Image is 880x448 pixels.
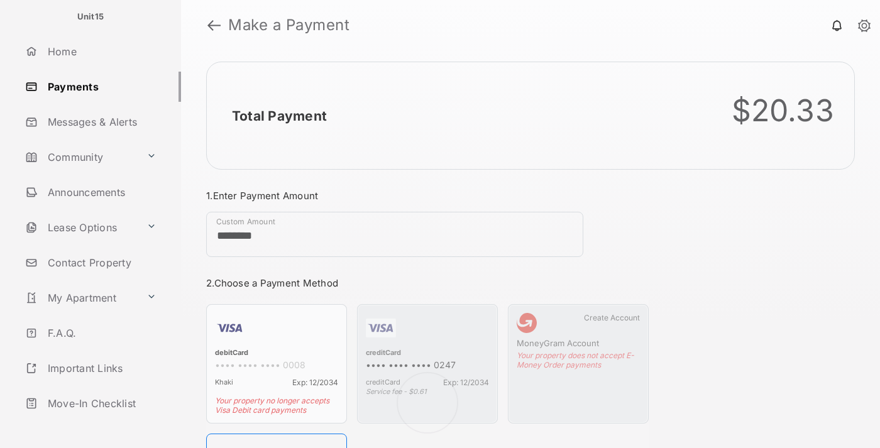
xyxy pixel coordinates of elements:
a: Important Links [20,353,162,383]
div: $20.33 [732,92,835,129]
a: Lease Options [20,212,141,243]
a: Community [20,142,141,172]
a: Move-In Checklist [20,388,181,418]
p: Unit15 [77,11,104,23]
a: Announcements [20,177,181,207]
a: F.A.Q. [20,318,181,348]
a: Messages & Alerts [20,107,181,137]
a: Payments [20,72,181,102]
a: My Apartment [20,283,141,313]
a: Contact Property [20,248,181,278]
h3: 2. Choose a Payment Method [206,277,649,289]
a: Home [20,36,181,67]
h2: Total Payment [232,108,327,124]
h3: 1. Enter Payment Amount [206,190,649,202]
strong: Make a Payment [228,18,349,33]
